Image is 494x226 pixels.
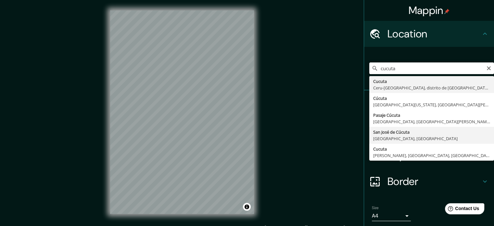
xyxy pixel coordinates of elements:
[373,95,490,101] div: Cúcuta
[372,205,379,211] label: Size
[373,101,490,108] div: [GEOGRAPHIC_DATA][US_STATE], [GEOGRAPHIC_DATA][PERSON_NAME] 8240000, [GEOGRAPHIC_DATA]
[373,118,490,125] div: [GEOGRAPHIC_DATA], [GEOGRAPHIC_DATA][PERSON_NAME] 7910000, [GEOGRAPHIC_DATA]
[373,129,490,135] div: San José de Cúcuta
[486,65,491,71] button: Clear
[364,116,494,142] div: Style
[364,90,494,116] div: Pins
[373,135,490,142] div: [GEOGRAPHIC_DATA], [GEOGRAPHIC_DATA]
[387,27,481,40] h4: Location
[364,168,494,194] div: Border
[364,142,494,168] div: Layout
[409,4,450,17] h4: Mappin
[436,201,487,219] iframe: Help widget launcher
[387,149,481,162] h4: Layout
[373,152,490,159] div: [PERSON_NAME], [GEOGRAPHIC_DATA], [GEOGRAPHIC_DATA]
[444,9,450,14] img: pin-icon.png
[387,175,481,188] h4: Border
[110,10,254,214] canvas: Map
[364,21,494,47] div: Location
[373,112,490,118] div: Pasaje Cúcuta
[369,62,494,74] input: Pick your city or area
[373,146,490,152] div: Cucuta
[243,203,251,211] button: Toggle attribution
[373,78,490,85] div: Cucuta
[373,85,490,91] div: Ceru-[GEOGRAPHIC_DATA], distrito de [GEOGRAPHIC_DATA], [GEOGRAPHIC_DATA]
[372,211,411,221] div: A4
